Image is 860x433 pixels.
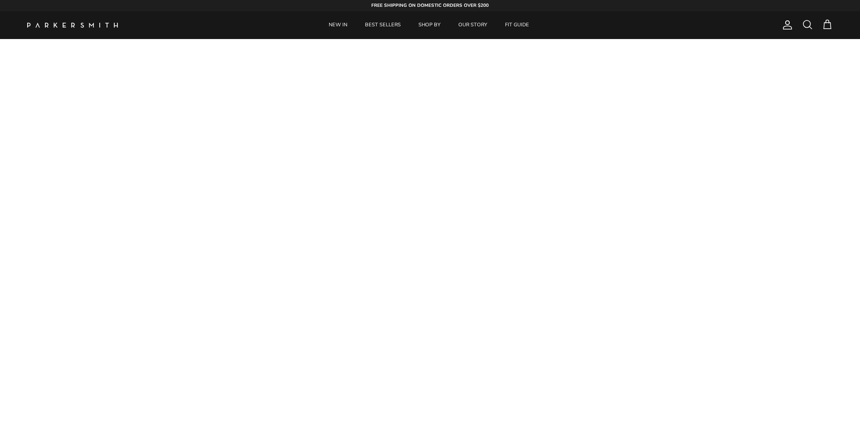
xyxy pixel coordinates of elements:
[371,2,489,9] strong: FREE SHIPPING ON DOMESTIC ORDERS OVER $200
[450,11,496,39] a: OUR STORY
[357,11,409,39] a: BEST SELLERS
[135,11,723,39] div: Primary
[321,11,355,39] a: NEW IN
[27,23,118,28] a: Parker Smith
[410,11,449,39] a: SHOP BY
[778,20,793,30] a: Account
[497,11,537,39] a: FIT GUIDE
